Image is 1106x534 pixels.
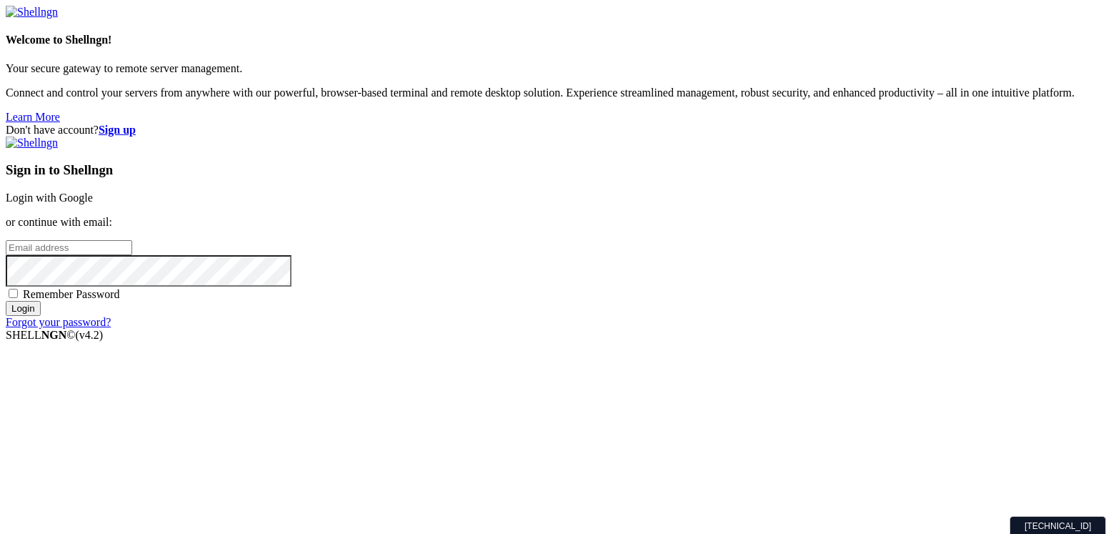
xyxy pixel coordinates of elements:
[6,329,103,341] span: SHELL ©
[6,162,1100,178] h3: Sign in to Shellngn
[6,6,58,19] img: Shellngn
[6,240,132,255] input: Email address
[6,111,60,123] a: Learn More
[6,34,1100,46] h4: Welcome to Shellngn!
[76,329,104,341] span: 4.2.0
[1025,521,1091,531] span: [TECHNICAL_ID]
[23,288,120,300] span: Remember Password
[6,192,93,204] a: Login with Google
[6,137,58,149] img: Shellngn
[6,216,1100,229] p: or continue with email:
[6,124,1100,137] div: Don't have account?
[6,62,1100,75] p: Your secure gateway to remote server management.
[99,124,136,136] a: Sign up
[6,316,111,328] a: Forgot your password?
[6,301,41,316] input: Login
[41,329,67,341] b: NGN
[9,289,18,298] input: Remember Password
[6,86,1100,99] p: Connect and control your servers from anywhere with our powerful, browser-based terminal and remo...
